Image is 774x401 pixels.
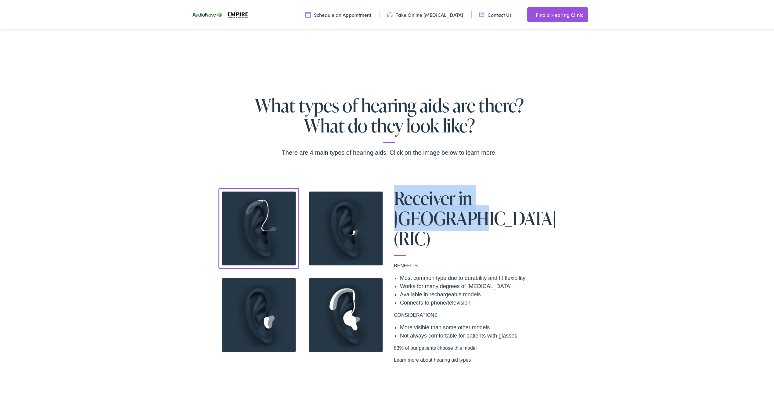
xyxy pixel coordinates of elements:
li: Not always comfortable for patients with glasses [400,331,559,339]
li: More visible than some other models [400,322,559,331]
p: 83% of our patients choose this model [394,343,559,363]
img: utility icon [479,10,484,17]
li: Connects to phone/television [400,298,559,306]
a: Learn more about hearing aid types [394,355,559,363]
img: Diagram of hearing air placement in ear by Empire Hearing in New York [305,273,386,354]
img: utility icon [305,10,311,17]
p: CONSIDERATIONS [394,310,559,318]
li: Works for many degrees of [MEDICAL_DATA] [400,281,559,289]
a: Take Online [MEDICAL_DATA] [387,10,463,17]
a: Contact Us [479,10,512,17]
a: Find a Hearing Clinic [527,6,588,21]
li: Available in rechargeable models [400,289,559,298]
h1: Receiver in [GEOGRAPHIC_DATA] (RIC) [394,187,559,255]
div: There are 4 main types of hearing aids. Click on the image below to learn more. [31,146,747,156]
img: utility icon [527,10,533,17]
li: Most common type due to durability and fit flexibility [400,273,559,281]
img: utility icon [387,10,393,17]
h2: What types of hearing aids are there? What do they look like? [31,94,747,142]
a: Schedule an Appointment [305,10,371,17]
span: 5 [409,17,419,27]
p: BENEFITS [394,261,559,268]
